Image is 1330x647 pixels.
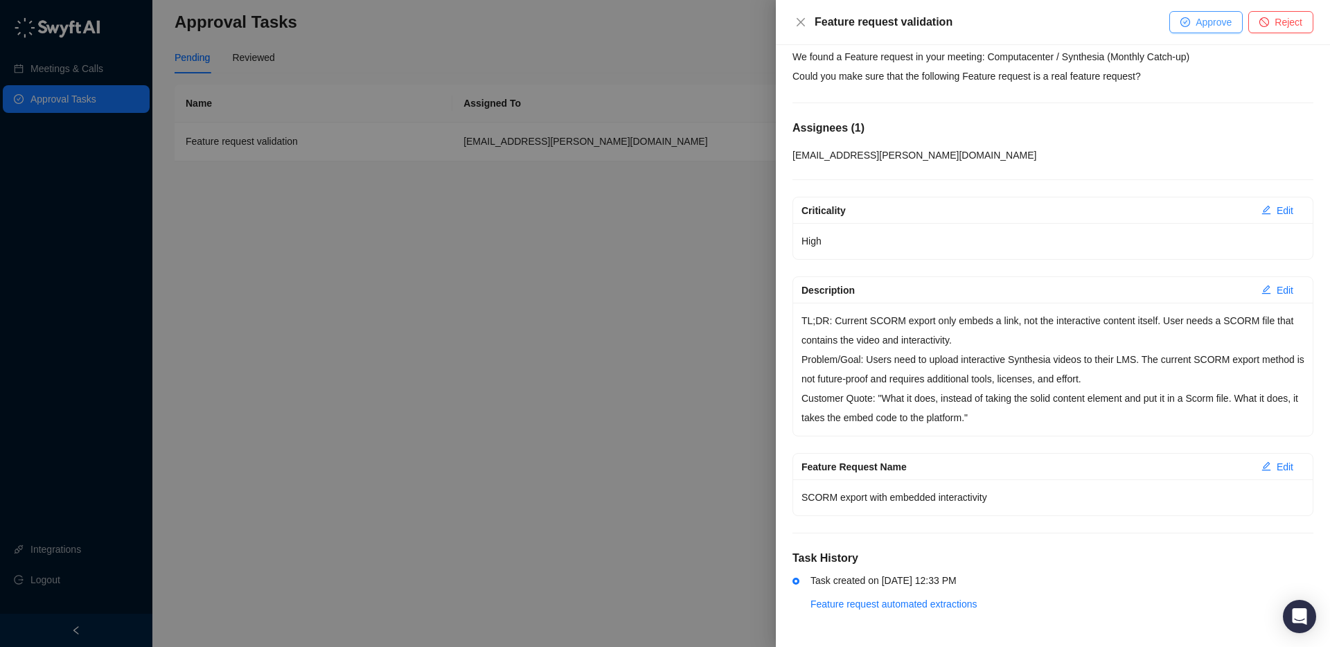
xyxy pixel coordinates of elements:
[801,203,1250,218] div: Criticality
[792,14,809,30] button: Close
[801,231,1304,251] p: High
[1275,15,1302,30] span: Reject
[792,150,1036,161] span: [EMAIL_ADDRESS][PERSON_NAME][DOMAIN_NAME]
[1196,15,1232,30] span: Approve
[801,283,1250,298] div: Description
[1250,456,1304,478] button: Edit
[795,17,806,28] span: close
[1283,600,1316,633] div: Open Intercom Messenger
[1169,11,1243,33] button: Approve
[810,599,977,610] a: Feature request automated extractions
[801,488,1304,507] p: SCORM export with embedded interactivity
[792,550,1313,567] h5: Task History
[801,350,1304,389] p: Problem/Goal: Users need to upload interactive Synthesia videos to their LMS. The current SCORM e...
[792,47,1313,86] p: We found a Feature request in your meeting: Computacenter / Synthesia (Monthly Catch-up) Could yo...
[1250,279,1304,301] button: Edit
[1277,203,1293,218] span: Edit
[801,459,1250,475] div: Feature Request Name
[810,575,957,586] span: Task created on [DATE] 12:33 PM
[1250,200,1304,222] button: Edit
[801,389,1304,427] p: Customer Quote: "What it does, instead of taking the solid content element and put it in a Scorm ...
[1180,17,1190,27] span: check-circle
[1277,283,1293,298] span: Edit
[1261,461,1271,471] span: edit
[815,14,1169,30] div: Feature request validation
[1248,11,1313,33] button: Reject
[1277,459,1293,475] span: Edit
[801,311,1304,350] p: TL;DR: Current SCORM export only embeds a link, not the interactive content itself. User needs a ...
[1261,285,1271,294] span: edit
[1259,17,1269,27] span: stop
[792,120,1313,136] h5: Assignees ( 1 )
[1261,205,1271,215] span: edit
